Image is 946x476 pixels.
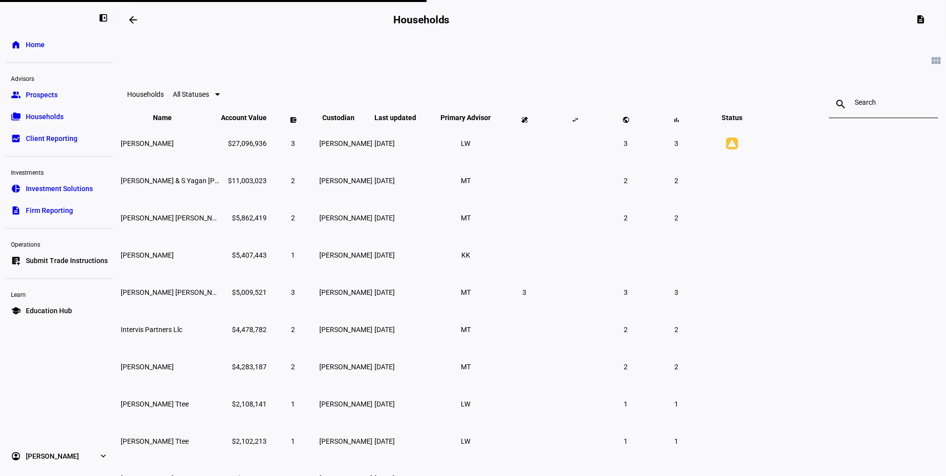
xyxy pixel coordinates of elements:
div: Operations [6,237,113,251]
a: descriptionFirm Reporting [6,201,113,220]
eth-mat-symbol: expand_more [98,451,108,461]
span: [DATE] [374,363,395,371]
span: 3 [674,288,678,296]
span: Sam Droste Yagan Ttee [121,214,228,222]
span: [PERSON_NAME] [319,326,372,334]
span: [PERSON_NAME] [319,139,372,147]
span: 3 [522,288,526,296]
span: 3 [291,288,295,296]
span: Jessica Droste Yagan [121,363,174,371]
span: 1 [624,437,628,445]
td: $2,102,213 [220,423,267,459]
span: Intervis Partners Llc [121,326,182,334]
eth-mat-symbol: description [11,205,21,215]
span: Account Value [221,114,267,122]
a: homeHome [6,35,113,55]
span: 3 [624,288,628,296]
span: 1 [291,437,295,445]
span: Primary Advisor [433,114,498,122]
a: bid_landscapeClient Reporting [6,129,113,148]
span: Households [26,112,64,122]
td: $5,862,419 [220,200,267,236]
span: Marlene B Grossman Ttee [121,400,189,408]
span: [PERSON_NAME] [319,437,372,445]
eth-mat-symbol: group [11,90,21,100]
li: MT [457,209,475,227]
span: [DATE] [374,251,395,259]
span: [DATE] [374,400,395,408]
span: 2 [674,214,678,222]
span: [PERSON_NAME] [319,288,372,296]
li: MT [457,358,475,376]
a: folder_copyHouseholds [6,107,113,127]
span: [PERSON_NAME] [319,400,372,408]
span: 2 [674,363,678,371]
mat-icon: arrow_backwards [127,14,139,26]
span: Christopher H Kohlhardt [121,139,174,147]
eth-mat-symbol: pie_chart [11,184,21,194]
eth-mat-symbol: list_alt_add [11,256,21,266]
span: Prospects [26,90,58,100]
li: LW [457,395,475,413]
span: 1 [624,400,628,408]
eth-mat-symbol: left_panel_close [98,13,108,23]
li: MT [457,321,475,339]
span: 2 [291,363,295,371]
li: MT [457,172,475,190]
span: [PERSON_NAME] [26,451,79,461]
span: All Statuses [173,90,209,98]
span: 2 [624,326,628,334]
span: [PERSON_NAME] [319,214,372,222]
mat-icon: warning [726,137,738,149]
li: LW [457,135,475,152]
td: $2,108,141 [220,386,267,422]
li: KK [457,246,475,264]
span: Client Reporting [26,134,77,143]
eth-mat-symbol: account_circle [11,451,21,461]
span: [DATE] [374,326,395,334]
span: 2 [291,177,295,185]
span: 1 [674,437,678,445]
h2: Households [393,14,449,26]
span: 2 [291,214,295,222]
div: Investments [6,165,113,179]
td: $27,096,936 [220,125,267,161]
span: 2 [624,363,628,371]
mat-icon: view_module [930,55,942,67]
span: [PERSON_NAME] [319,177,372,185]
span: Marlene B Grossman Ttee [121,437,189,445]
div: Advisors [6,71,113,85]
span: J Yagan & S Yagan Ttee [121,177,261,185]
span: [DATE] [374,214,395,222]
span: [PERSON_NAME] [319,251,372,259]
span: 2 [674,177,678,185]
span: 1 [291,400,295,408]
td: $5,009,521 [220,274,267,310]
eth-mat-symbol: school [11,306,21,316]
span: Custodian [322,114,369,122]
span: 2 [291,326,295,334]
li: MT [457,283,475,301]
span: 2 [624,177,628,185]
span: 3 [674,139,678,147]
td: $11,003,023 [220,162,267,199]
span: Last updated [374,114,431,122]
mat-icon: description [916,14,926,24]
span: [PERSON_NAME] [319,363,372,371]
eth-mat-symbol: home [11,40,21,50]
span: Sam Droste Yagan Ttee [121,288,228,296]
span: Firm Reporting [26,205,73,215]
span: 3 [624,139,628,147]
span: 1 [674,400,678,408]
span: Status [714,114,750,122]
td: $5,407,443 [220,237,267,273]
div: Learn [6,287,113,301]
td: $4,283,187 [220,348,267,385]
span: Brian Krieger Kahn [121,251,174,259]
span: [DATE] [374,437,395,445]
a: pie_chartInvestment Solutions [6,179,113,199]
span: Education Hub [26,306,72,316]
span: 2 [674,326,678,334]
td: $4,478,782 [220,311,267,347]
eth-data-table-title: Households [127,90,164,98]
